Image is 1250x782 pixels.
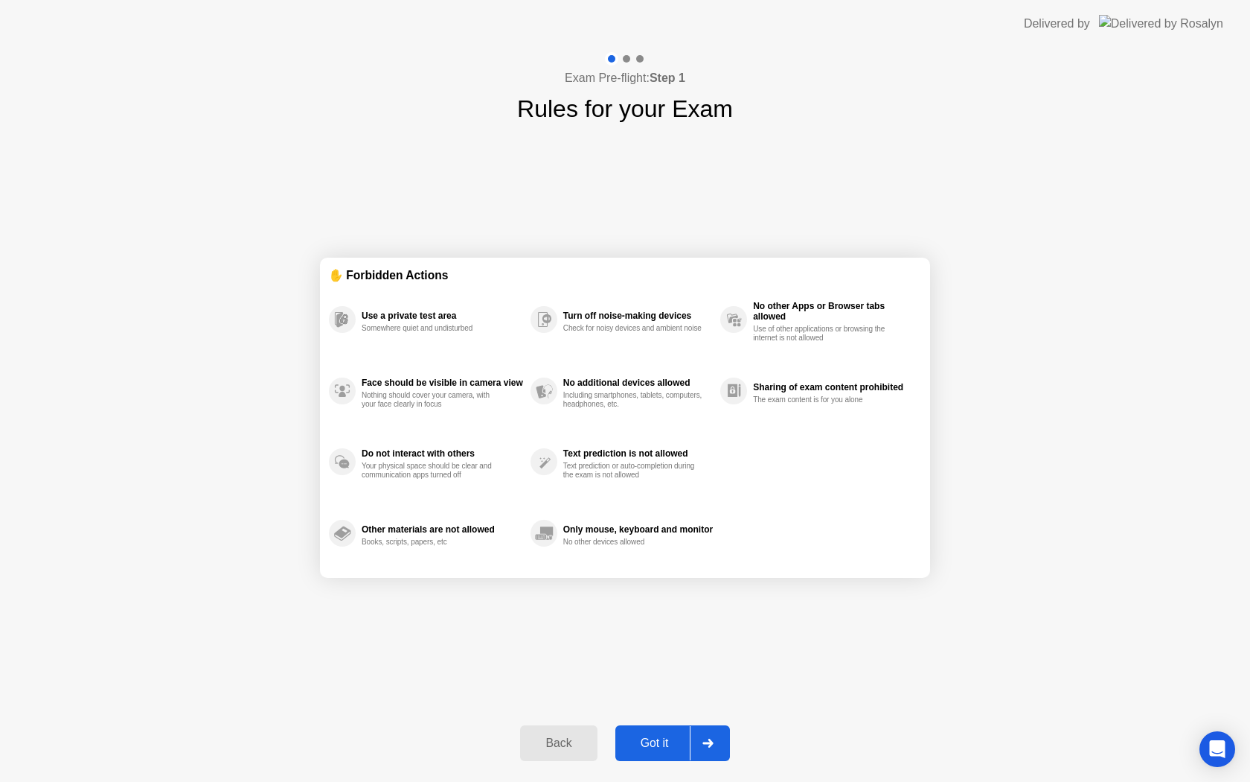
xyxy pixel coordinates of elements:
[517,91,733,127] h1: Rules for your Exam
[563,524,713,535] div: Only mouse, keyboard and monitor
[362,391,502,409] div: Nothing should cover your camera, with your face clearly in focus
[563,391,704,409] div: Including smartphones, tablets, computers, headphones, etc.
[362,462,502,480] div: Your physical space should be clear and communication apps turned off
[362,524,523,535] div: Other materials are not allowed
[753,301,914,322] div: No other Apps or Browser tabs allowed
[563,311,713,321] div: Turn off noise-making devices
[650,71,685,84] b: Step 1
[362,448,523,459] div: Do not interact with others
[525,737,592,750] div: Back
[753,395,894,404] div: The exam content is for you alone
[362,311,523,321] div: Use a private test area
[563,378,713,388] div: No additional devices allowed
[563,448,713,459] div: Text prediction is not allowed
[1199,731,1235,767] div: Open Intercom Messenger
[620,737,690,750] div: Got it
[563,538,704,547] div: No other devices allowed
[565,69,685,87] h4: Exam Pre-flight:
[753,325,894,343] div: Use of other applications or browsing the internet is not allowed
[563,324,704,333] div: Check for noisy devices and ambient noise
[1099,15,1223,32] img: Delivered by Rosalyn
[520,725,597,761] button: Back
[362,378,523,388] div: Face should be visible in camera view
[362,324,502,333] div: Somewhere quiet and undisturbed
[615,725,730,761] button: Got it
[329,267,921,284] div: ✋ Forbidden Actions
[362,538,502,547] div: Books, scripts, papers, etc
[563,462,704,480] div: Text prediction or auto-completion during the exam is not allowed
[1024,15,1090,33] div: Delivered by
[753,382,914,392] div: Sharing of exam content prohibited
